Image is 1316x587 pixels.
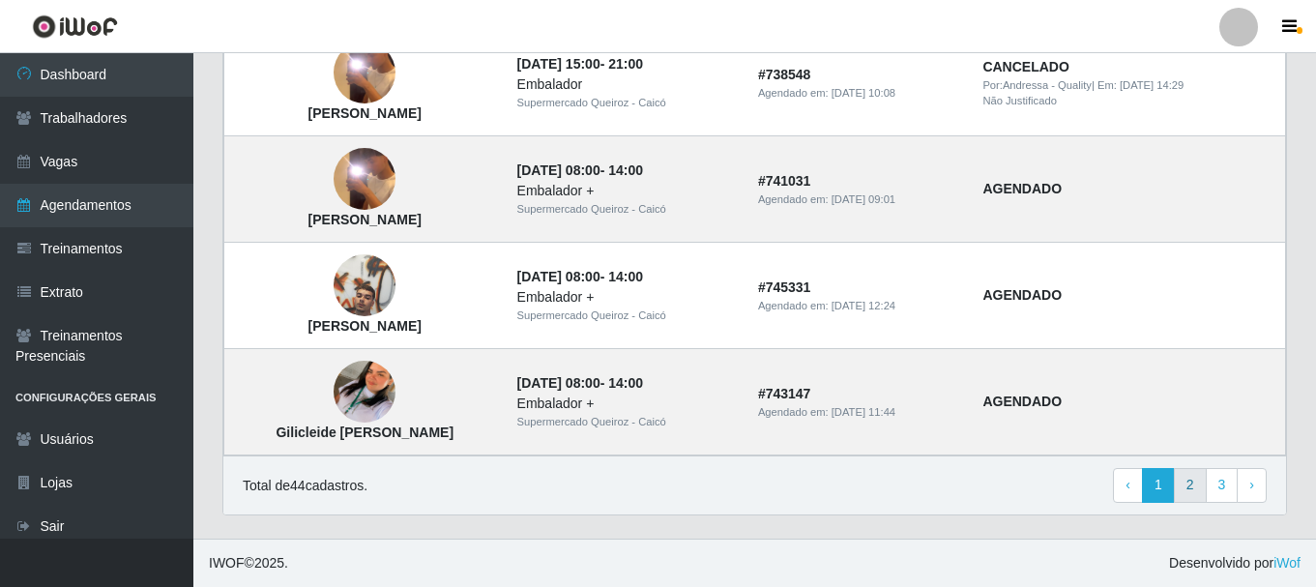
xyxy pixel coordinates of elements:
strong: - [517,269,643,284]
div: | Em: [982,77,1273,94]
a: 3 [1206,468,1239,503]
div: Supermercado Queiroz - Caicó [517,95,735,111]
time: [DATE] 08:00 [517,162,600,178]
div: Não Justificado [982,93,1273,109]
p: Total de 44 cadastros. [243,476,367,496]
span: Por: Andressa - Quality [982,79,1092,91]
div: Supermercado Queiroz - Caicó [517,201,735,218]
img: Gabriel Lucas de Medeiros Bento [334,245,395,328]
time: [DATE] 08:00 [517,269,600,284]
img: Harlley Gean Santos de Farias [334,4,395,141]
div: Embalador + [517,394,735,414]
nav: pagination [1113,468,1267,503]
strong: # 738548 [758,67,811,82]
a: iWof [1273,555,1301,571]
div: Agendado em: [758,298,960,314]
a: Next [1237,468,1267,503]
time: 14:00 [608,375,643,391]
strong: AGENDADO [982,287,1062,303]
strong: AGENDADO [982,394,1062,409]
span: © 2025 . [209,553,288,573]
img: Harlley Gean Santos de Farias [334,110,395,248]
a: Previous [1113,468,1143,503]
time: [DATE] 15:00 [517,56,600,72]
div: Embalador [517,74,735,95]
img: Gilicleide Chirle de Lucena [334,338,395,448]
time: 14:00 [608,269,643,284]
strong: [PERSON_NAME] [308,212,422,227]
strong: # 743147 [758,386,811,401]
span: ‹ [1126,477,1130,492]
strong: Gilicleide [PERSON_NAME] [276,425,453,440]
div: Supermercado Queiroz - Caicó [517,308,735,324]
time: [DATE] 09:01 [832,193,895,205]
span: IWOF [209,555,245,571]
time: [DATE] 11:44 [832,406,895,418]
strong: AGENDADO [982,181,1062,196]
div: Embalador + [517,181,735,201]
time: [DATE] 12:24 [832,300,895,311]
time: 21:00 [608,56,643,72]
strong: # 741031 [758,173,811,189]
div: Embalador + [517,287,735,308]
time: 14:00 [608,162,643,178]
strong: CANCELADO [982,59,1068,74]
a: 1 [1142,468,1175,503]
div: Supermercado Queiroz - Caicó [517,414,735,430]
time: [DATE] 14:29 [1120,79,1184,91]
time: [DATE] 10:08 [832,87,895,99]
strong: - [517,56,643,72]
div: Agendado em: [758,191,960,208]
div: Agendado em: [758,85,960,102]
strong: # 745331 [758,279,811,295]
strong: [PERSON_NAME] [308,318,422,334]
span: › [1249,477,1254,492]
a: 2 [1174,468,1207,503]
strong: - [517,162,643,178]
div: Agendado em: [758,404,960,421]
strong: - [517,375,643,391]
strong: [PERSON_NAME] [308,105,422,121]
img: CoreUI Logo [32,15,118,39]
span: Desenvolvido por [1169,553,1301,573]
time: [DATE] 08:00 [517,375,600,391]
